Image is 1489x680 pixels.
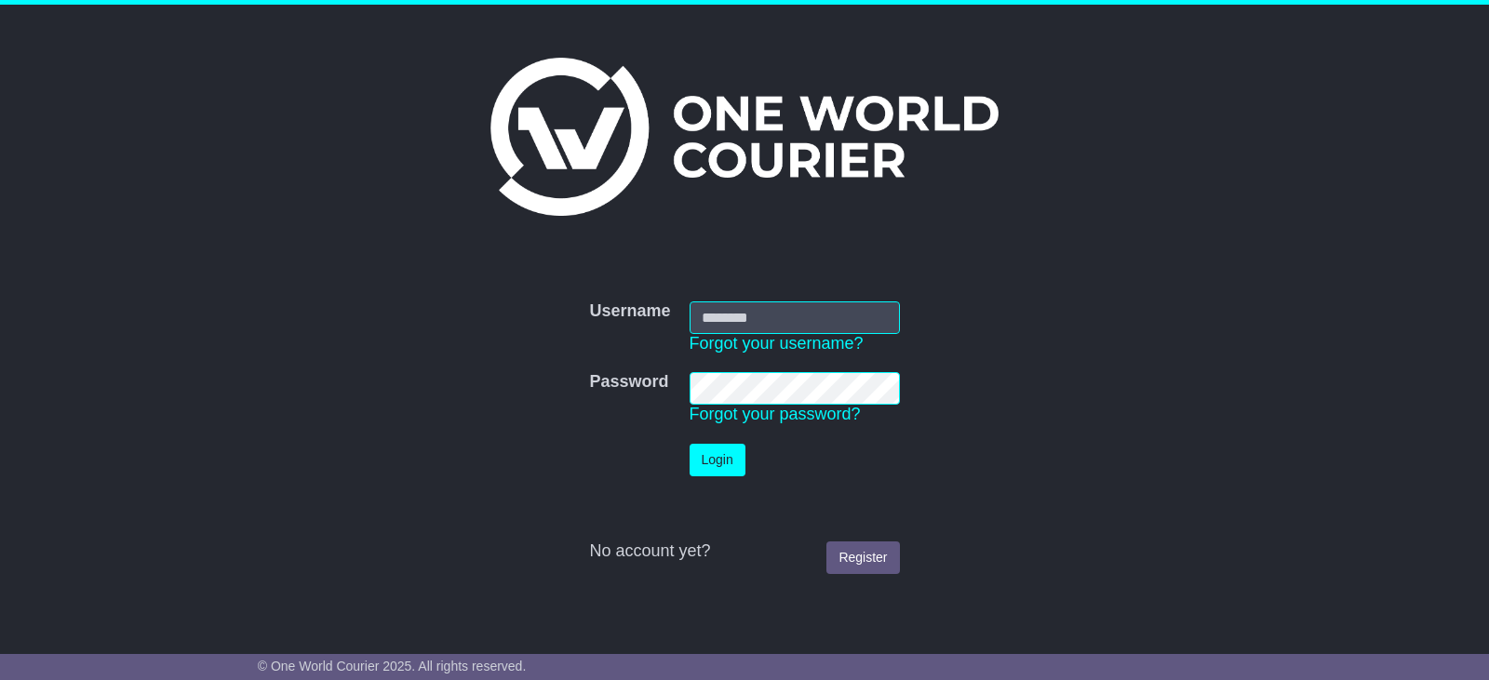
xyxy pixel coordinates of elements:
[258,659,527,673] span: © One World Courier 2025. All rights reserved.
[589,372,668,393] label: Password
[690,334,864,353] a: Forgot your username?
[589,301,670,322] label: Username
[690,405,861,423] a: Forgot your password?
[826,541,899,574] a: Register
[589,541,899,562] div: No account yet?
[490,58,999,216] img: One World
[690,444,745,476] button: Login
